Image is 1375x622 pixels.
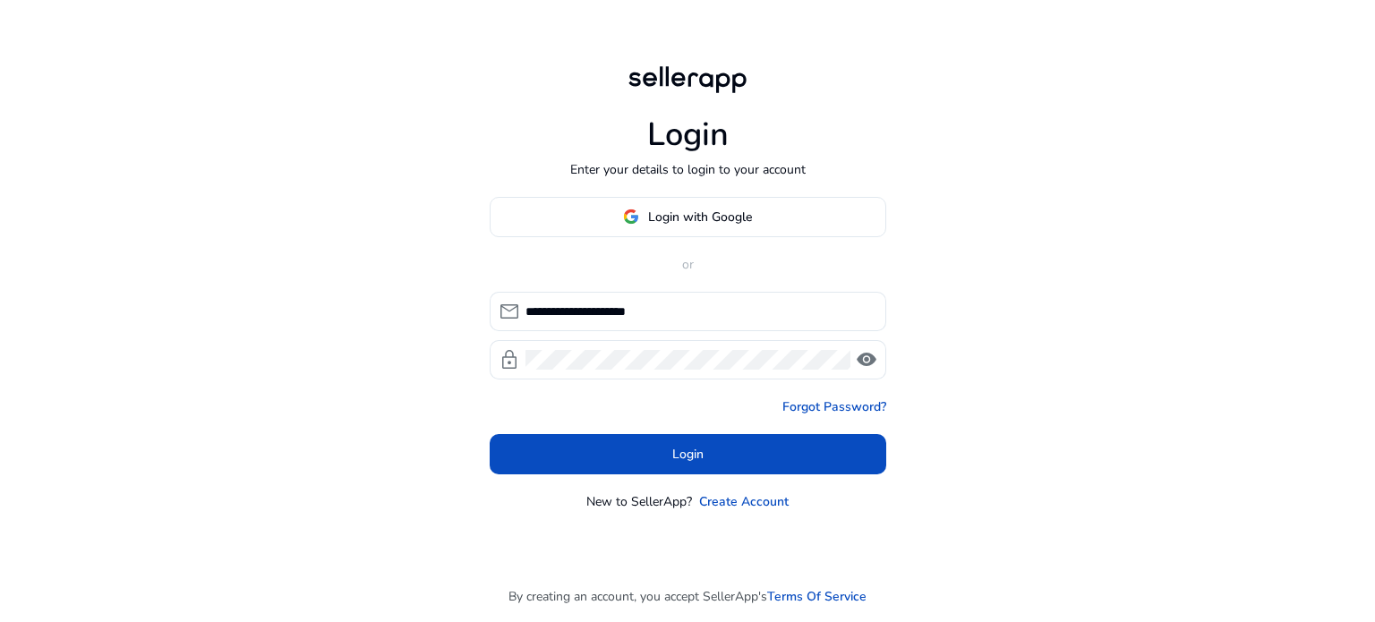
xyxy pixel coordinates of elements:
[490,434,886,474] button: Login
[856,349,877,371] span: visibility
[767,587,867,606] a: Terms Of Service
[782,397,886,416] a: Forgot Password?
[586,492,692,511] p: New to SellerApp?
[672,445,704,464] span: Login
[623,209,639,225] img: google-logo.svg
[490,197,886,237] button: Login with Google
[490,255,886,274] p: or
[699,492,789,511] a: Create Account
[499,349,520,371] span: lock
[499,301,520,322] span: mail
[570,160,806,179] p: Enter your details to login to your account
[647,115,729,154] h1: Login
[648,208,752,226] span: Login with Google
